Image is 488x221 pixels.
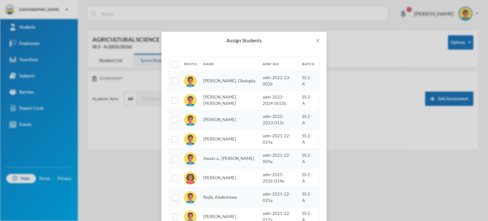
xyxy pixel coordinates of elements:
td: adm-2025-2026-014e [260,168,299,188]
td: SS 2 - A [299,71,319,91]
td: [PERSON_NAME], [PERSON_NAME] [200,91,260,110]
div: Assign Students [169,37,319,44]
img: STUDENT [184,191,197,204]
i: icon: close [315,38,320,43]
td: adm-2021-22-019a [260,129,299,149]
td: Awalu-a., [PERSON_NAME] [200,149,260,168]
td: SS 2 - A [299,188,319,207]
td: SS 2 - A [299,129,319,149]
td: [PERSON_NAME] [200,129,260,149]
td: [PERSON_NAME] [200,168,260,188]
img: STUDENT [184,172,197,184]
img: STUDENT [184,133,197,146]
td: adm-2021-22-025a [260,188,299,207]
td: [PERSON_NAME], Oladugba [200,71,260,91]
td: SS 2 - A [299,110,319,129]
td: adm-2022-23-002b [260,71,299,91]
button: Close [309,32,327,50]
img: STUDENT [184,94,197,107]
td: adm-2021-22-009a [260,149,299,168]
td: SS 2 - A [299,91,319,110]
td: SS 2 - A [299,168,319,188]
td: Najib, Aladeshawe [200,188,260,207]
th: Batch [299,57,319,71]
th: Photo [181,57,200,71]
td: [PERSON_NAME] [200,110,260,129]
img: STUDENT [184,152,197,165]
td: SS 2 - A [299,149,319,168]
img: STUDENT [184,114,197,126]
td: adm-2023-2024-0010c [260,91,299,110]
th: Name [200,57,260,71]
img: STUDENT [184,75,197,87]
th: Adm. No. [260,57,299,71]
td: adm-2022-2023-013c [260,110,299,129]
